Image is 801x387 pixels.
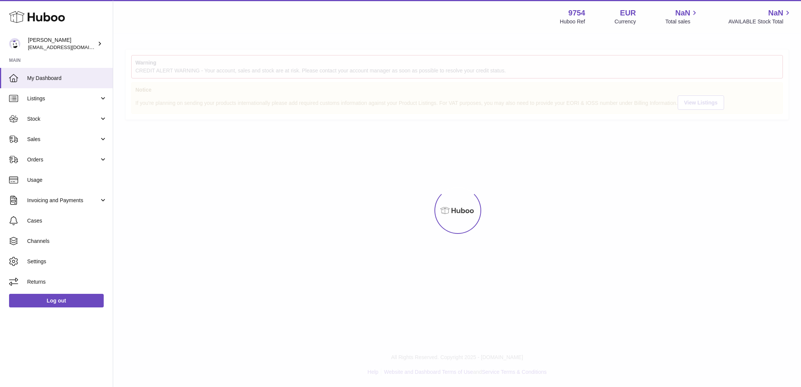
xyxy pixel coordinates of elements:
[9,294,104,307] a: Log out
[768,8,783,18] span: NaN
[27,156,99,163] span: Orders
[665,18,699,25] span: Total sales
[27,75,107,82] span: My Dashboard
[27,95,99,102] span: Listings
[620,8,636,18] strong: EUR
[27,177,107,184] span: Usage
[27,258,107,265] span: Settings
[560,18,585,25] div: Huboo Ref
[27,136,99,143] span: Sales
[28,44,111,50] span: [EMAIL_ADDRESS][DOMAIN_NAME]
[27,115,99,123] span: Stock
[615,18,636,25] div: Currency
[728,8,792,25] a: NaN AVAILABLE Stock Total
[9,38,20,49] img: internalAdmin-9754@internal.huboo.com
[728,18,792,25] span: AVAILABLE Stock Total
[27,278,107,286] span: Returns
[28,37,96,51] div: [PERSON_NAME]
[27,238,107,245] span: Channels
[27,217,107,224] span: Cases
[27,197,99,204] span: Invoicing and Payments
[568,8,585,18] strong: 9754
[675,8,690,18] span: NaN
[665,8,699,25] a: NaN Total sales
